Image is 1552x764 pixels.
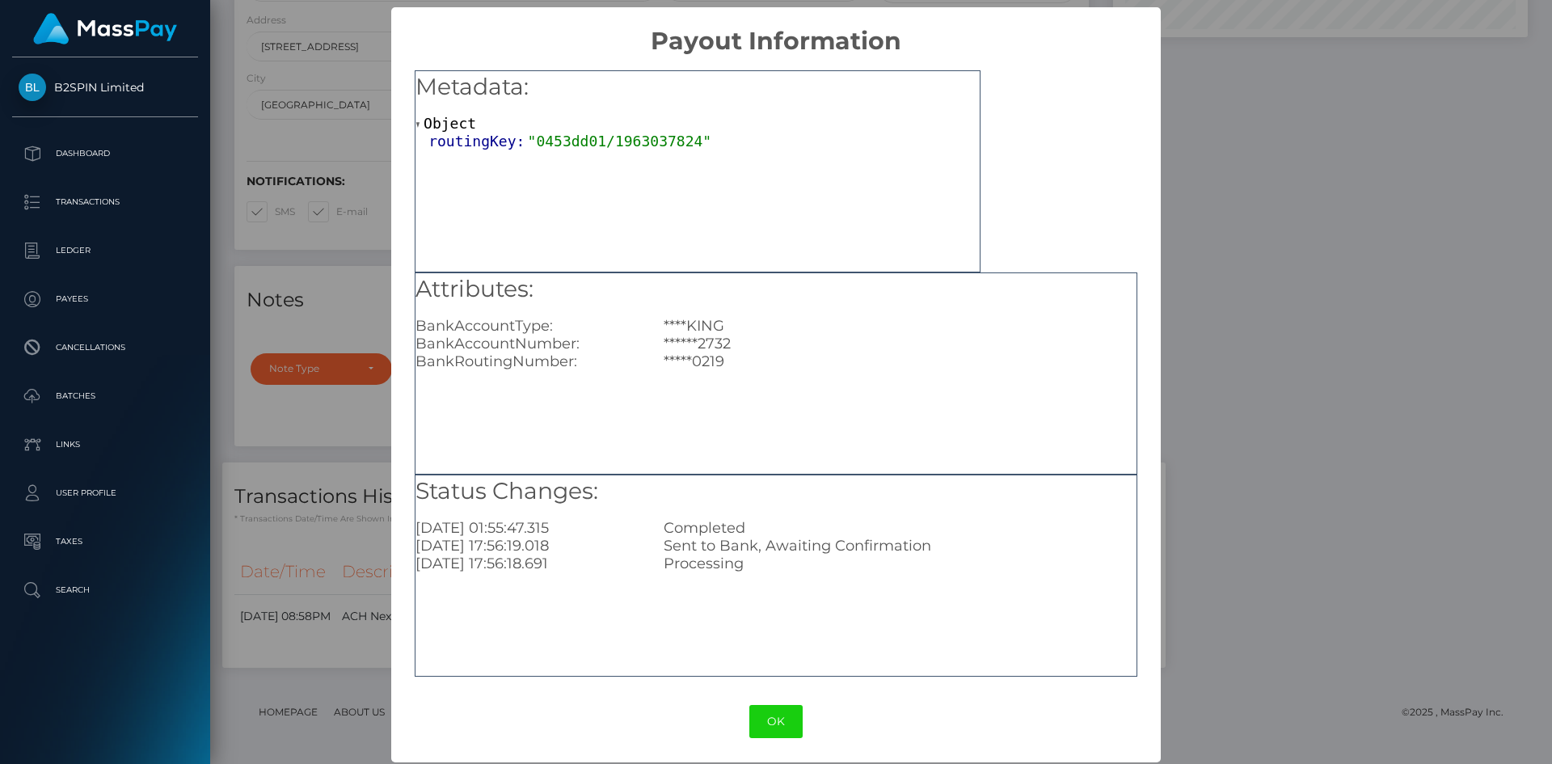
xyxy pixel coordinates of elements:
img: B2SPIN Limited [19,74,46,101]
p: Transactions [19,190,192,214]
img: MassPay Logo [33,13,177,44]
p: Search [19,578,192,602]
span: B2SPIN Limited [12,80,198,95]
p: Dashboard [19,141,192,166]
h2: Payout Information [391,7,1160,56]
div: Processing [652,555,1148,572]
p: User Profile [19,481,192,505]
span: Object [424,115,476,132]
span: "0453dd01/1963037824" [528,133,712,150]
h5: Status Changes: [415,475,1137,508]
h5: Metadata: [415,71,980,103]
p: Taxes [19,530,192,554]
p: Ledger [19,238,192,263]
div: BankAccountNumber: [403,335,652,352]
div: Sent to Bank, Awaiting Confirmation [652,537,1148,555]
p: Payees [19,287,192,311]
div: BankRoutingNumber: [403,352,652,370]
span: routingKey: [428,133,527,150]
div: [DATE] 17:56:18.691 [403,555,652,572]
p: Links [19,433,192,457]
p: Batches [19,384,192,408]
h5: Attributes: [415,273,1137,306]
div: BankAccountType: [403,317,652,335]
div: [DATE] 17:56:19.018 [403,537,652,555]
div: Completed [652,519,1148,537]
div: [DATE] 01:55:47.315 [403,519,652,537]
button: OK [749,705,803,738]
p: Cancellations [19,336,192,360]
